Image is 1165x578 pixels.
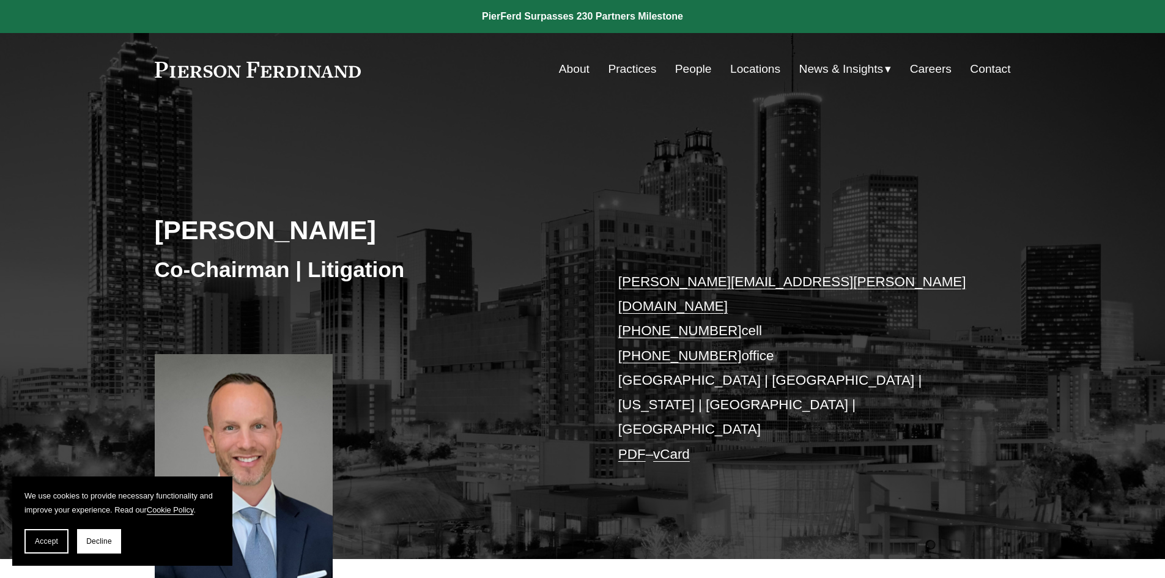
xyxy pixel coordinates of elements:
a: People [675,57,712,81]
a: Practices [608,57,656,81]
span: Accept [35,537,58,546]
a: PDF [618,446,646,462]
a: [PERSON_NAME][EMAIL_ADDRESS][PERSON_NAME][DOMAIN_NAME] [618,274,966,314]
button: Accept [24,529,68,554]
span: News & Insights [799,59,884,80]
a: folder dropdown [799,57,892,81]
a: vCard [653,446,690,462]
a: Contact [970,57,1010,81]
a: Locations [730,57,780,81]
section: Cookie banner [12,476,232,566]
a: About [559,57,590,81]
a: [PHONE_NUMBER] [618,348,742,363]
a: Careers [910,57,952,81]
span: Decline [86,537,112,546]
p: cell office [GEOGRAPHIC_DATA] | [GEOGRAPHIC_DATA] | [US_STATE] | [GEOGRAPHIC_DATA] | [GEOGRAPHIC_... [618,270,975,467]
h3: Co-Chairman | Litigation [155,256,583,283]
p: We use cookies to provide necessary functionality and improve your experience. Read our . [24,489,220,517]
button: Decline [77,529,121,554]
h2: [PERSON_NAME] [155,214,583,246]
a: Cookie Policy [147,505,194,514]
a: [PHONE_NUMBER] [618,323,742,338]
